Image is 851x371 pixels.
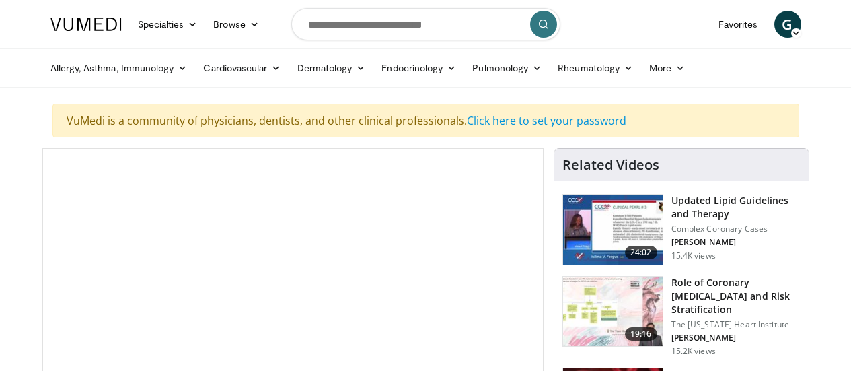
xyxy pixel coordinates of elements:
p: Complex Coronary Cases [671,224,801,234]
a: Allergy, Asthma, Immunology [42,55,196,81]
a: G [774,11,801,38]
div: VuMedi is a community of physicians, dentists, and other clinical professionals. [52,104,799,137]
a: Endocrinology [373,55,464,81]
p: [PERSON_NAME] [671,237,801,248]
a: More [641,55,693,81]
h3: Updated Lipid Guidelines and Therapy [671,194,801,221]
a: Cardiovascular [195,55,289,81]
h4: Related Videos [562,157,659,173]
a: Specialties [130,11,206,38]
p: [PERSON_NAME] [671,333,801,343]
a: 19:16 Role of Coronary [MEDICAL_DATA] and Risk Stratification The [US_STATE] Heart Institute [PER... [562,276,801,357]
a: Pulmonology [464,55,550,81]
a: Favorites [710,11,766,38]
p: The [US_STATE] Heart Institute [671,319,801,330]
input: Search topics, interventions [291,8,560,40]
a: Rheumatology [550,55,641,81]
h3: Role of Coronary [MEDICAL_DATA] and Risk Stratification [671,276,801,316]
a: Dermatology [289,55,374,81]
img: 77f671eb-9394-4acc-bc78-a9f077f94e00.150x105_q85_crop-smart_upscale.jpg [563,195,663,265]
span: 19:16 [625,327,657,341]
span: 24:02 [625,246,657,259]
p: 15.2K views [671,346,716,357]
img: 1efa8c99-7b8a-4ab5-a569-1c219ae7bd2c.150x105_q85_crop-smart_upscale.jpg [563,277,663,347]
a: Click here to set your password [467,113,626,128]
img: VuMedi Logo [50,18,122,31]
a: Browse [205,11,267,38]
a: 24:02 Updated Lipid Guidelines and Therapy Complex Coronary Cases [PERSON_NAME] 15.4K views [562,194,801,265]
p: 15.4K views [671,250,716,261]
